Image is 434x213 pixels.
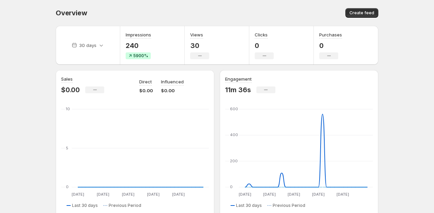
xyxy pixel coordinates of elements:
h3: Clicks [255,31,268,38]
p: Direct [139,78,152,85]
text: 0 [66,184,69,189]
text: 0 [230,184,233,189]
p: 240 [126,42,151,50]
span: Previous Period [109,203,141,208]
span: 5900% [133,53,148,59]
text: [DATE] [263,192,276,197]
text: [DATE] [97,192,109,197]
text: [DATE] [147,192,160,197]
text: [DATE] [337,192,349,197]
p: $0.00 [161,87,184,94]
p: 0 [255,42,274,50]
span: Overview [56,9,87,17]
text: [DATE] [239,192,251,197]
h3: Sales [61,76,73,82]
p: $0.00 [139,87,153,94]
span: Previous Period [273,203,305,208]
p: 30 days [79,42,96,49]
h3: Engagement [225,76,252,82]
text: 5 [66,146,68,150]
text: [DATE] [122,192,134,197]
text: [DATE] [312,192,325,197]
text: [DATE] [288,192,300,197]
text: 10 [66,106,70,111]
h3: Views [190,31,203,38]
h3: Impressions [126,31,151,38]
text: [DATE] [72,192,84,197]
span: Last 30 days [72,203,98,208]
p: 11m 36s [225,86,251,94]
span: Last 30 days [236,203,262,208]
text: 600 [230,106,238,111]
p: 30 [190,42,209,50]
p: Influenced [161,78,184,85]
text: [DATE] [172,192,185,197]
button: Create feed [345,8,378,18]
p: $0.00 [61,86,80,94]
text: 400 [230,132,238,137]
h3: Purchases [319,31,342,38]
text: 200 [230,159,238,163]
span: Create feed [349,10,374,16]
p: 0 [319,42,342,50]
